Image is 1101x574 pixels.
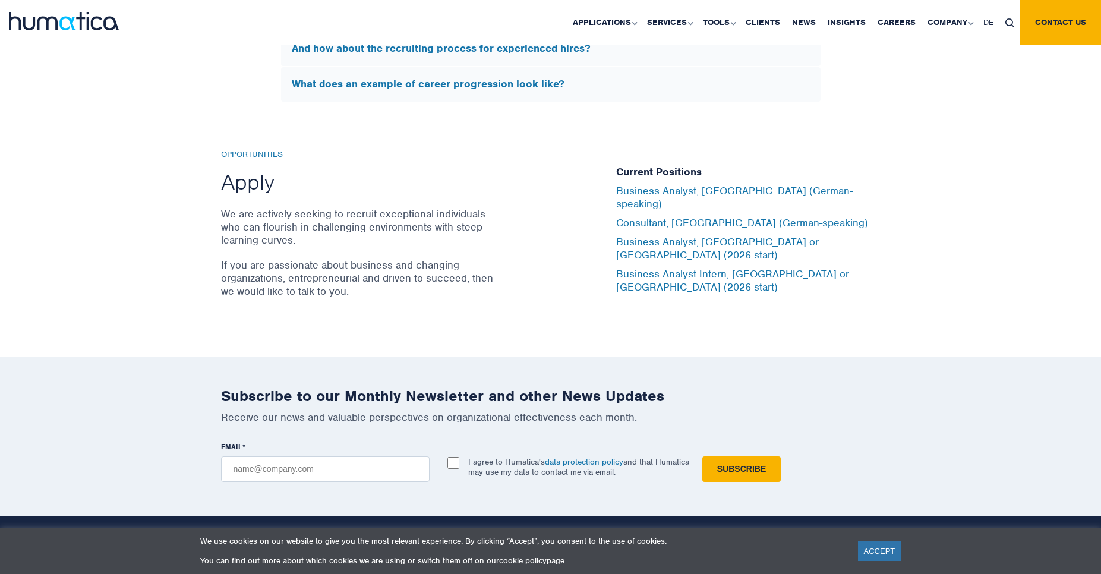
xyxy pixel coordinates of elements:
h2: Subscribe to our Monthly Newsletter and other News Updates [221,387,881,405]
p: You can find out more about which cookies we are using or switch them off on our page. [200,556,843,566]
span: DE [983,17,993,27]
input: name@company.com [221,456,430,482]
h5: What does an example of career progression look like? [292,78,810,91]
p: Receive our news and valuable perspectives on organizational effectiveness each month. [221,411,881,424]
a: cookie policy [499,556,547,566]
a: Business Analyst, [GEOGRAPHIC_DATA] (German-speaking) [616,184,853,210]
input: Subscribe [702,456,781,482]
p: I agree to Humatica's and that Humatica may use my data to contact me via email. [468,457,689,477]
a: data protection policy [545,457,623,467]
a: Consultant, [GEOGRAPHIC_DATA] (German-speaking) [616,216,868,229]
img: logo [9,12,119,30]
h5: Current Positions [616,166,881,179]
h5: And how about the recruiting process for experienced hires? [292,42,810,55]
a: Business Analyst, [GEOGRAPHIC_DATA] or [GEOGRAPHIC_DATA] (2026 start) [616,235,819,261]
h6: Opportunities [221,150,497,160]
p: If you are passionate about business and changing organizations, entrepreneurial and driven to su... [221,258,497,298]
a: ACCEPT [858,541,901,561]
h2: Apply [221,168,497,195]
a: Business Analyst Intern, [GEOGRAPHIC_DATA] or [GEOGRAPHIC_DATA] (2026 start) [616,267,849,294]
img: search_icon [1005,18,1014,27]
input: I agree to Humatica'sdata protection policyand that Humatica may use my data to contact me via em... [447,457,459,469]
span: EMAIL [221,442,242,452]
p: We use cookies on our website to give you the most relevant experience. By clicking “Accept”, you... [200,536,843,546]
p: We are actively seeking to recruit exceptional individuals who can flourish in challenging enviro... [221,207,497,247]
